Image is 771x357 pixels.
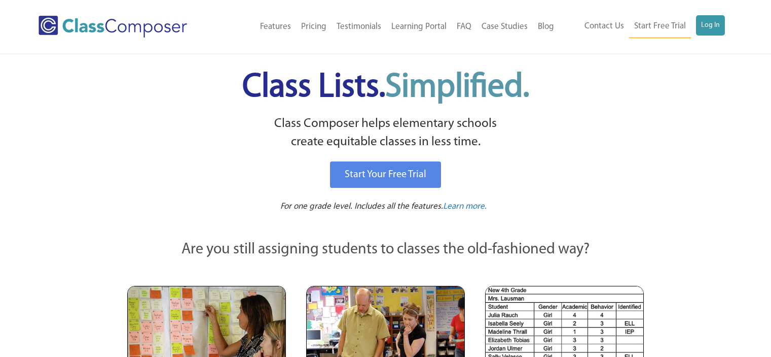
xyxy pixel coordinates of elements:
span: Start Your Free Trial [345,170,426,180]
p: Class Composer helps elementary schools create equitable classes in less time. [126,115,646,152]
a: FAQ [452,16,476,38]
a: Log In [696,15,725,36]
span: Learn more. [443,202,487,211]
a: Learning Portal [386,16,452,38]
a: Testimonials [332,16,386,38]
a: Start Free Trial [629,15,691,38]
a: Features [255,16,296,38]
nav: Header Menu [219,16,559,38]
a: Case Studies [476,16,533,38]
span: Simplified. [385,71,529,104]
a: Pricing [296,16,332,38]
p: Are you still assigning students to classes the old-fashioned way? [127,239,644,261]
a: Blog [533,16,559,38]
span: For one grade level. Includes all the features. [280,202,443,211]
nav: Header Menu [559,15,725,38]
a: Contact Us [579,15,629,38]
a: Learn more. [443,201,487,213]
img: Class Composer [39,16,187,38]
span: Class Lists. [242,71,529,104]
a: Start Your Free Trial [330,161,441,188]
